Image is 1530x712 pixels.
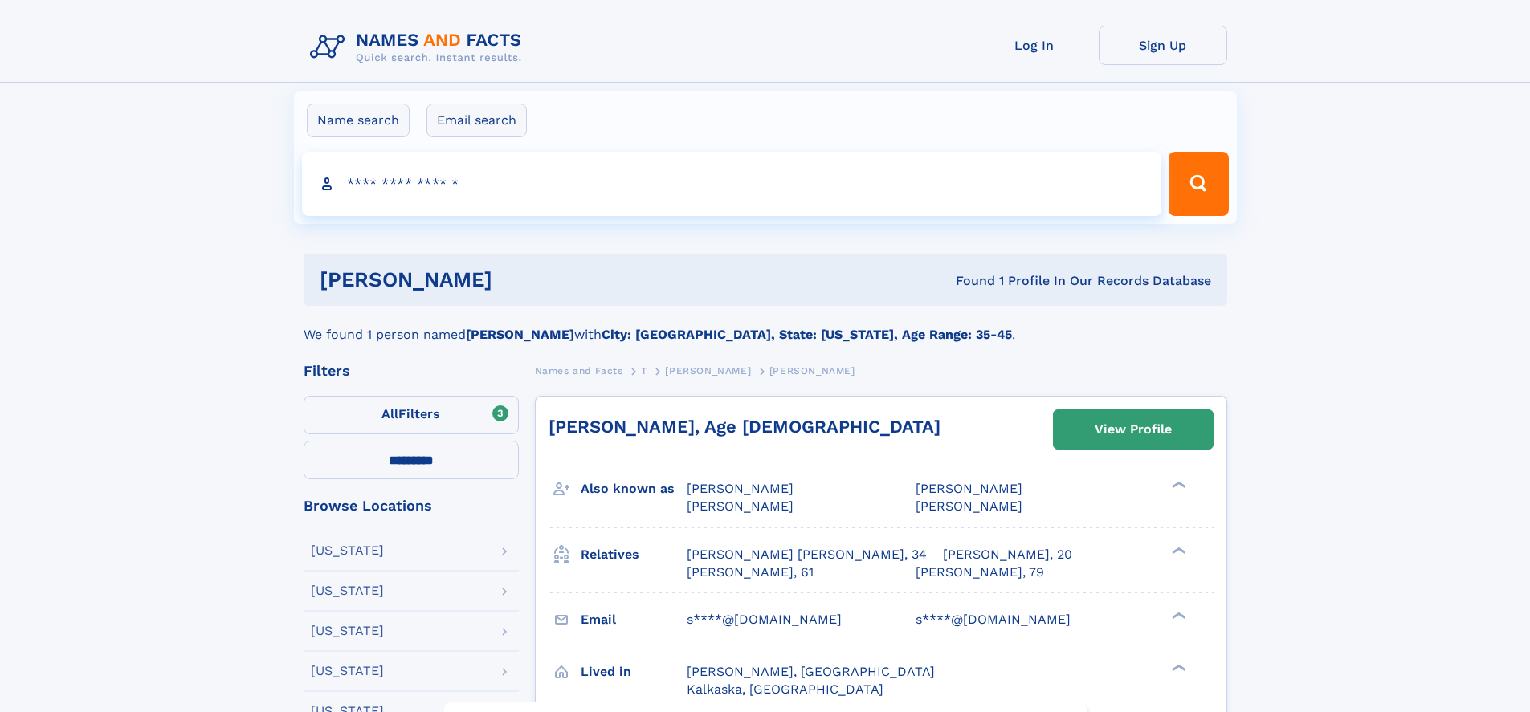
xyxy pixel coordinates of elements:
[943,546,1072,563] a: [PERSON_NAME], 20
[307,104,410,137] label: Name search
[687,546,927,563] a: [PERSON_NAME] [PERSON_NAME], 34
[687,563,814,581] a: [PERSON_NAME], 61
[916,498,1022,514] span: [PERSON_NAME]
[769,365,855,376] span: [PERSON_NAME]
[320,270,724,290] h1: [PERSON_NAME]
[1168,662,1187,673] div: ❯
[581,658,687,686] h3: Lived in
[304,498,519,513] div: Browse Locations
[687,481,794,496] span: [PERSON_NAME]
[581,606,687,633] h3: Email
[381,406,398,421] span: All
[687,681,883,697] span: Kalkaska, [GEOGRAPHIC_DATA]
[302,152,1162,216] input: search input
[311,625,384,637] div: [US_STATE]
[304,306,1227,344] div: We found 1 person named with .
[311,584,384,597] div: [US_STATE]
[1168,610,1187,620] div: ❯
[1168,545,1187,555] div: ❯
[916,563,1044,581] a: [PERSON_NAME], 79
[687,664,935,679] span: [PERSON_NAME], [GEOGRAPHIC_DATA]
[426,104,527,137] label: Email search
[1168,480,1187,490] div: ❯
[304,396,519,434] label: Filters
[1054,410,1213,449] a: View Profile
[535,360,623,380] a: Names and Facts
[311,544,384,557] div: [US_STATE]
[602,327,1012,342] b: City: [GEOGRAPHIC_DATA], State: [US_STATE], Age Range: 35-45
[311,665,384,677] div: [US_STATE]
[304,26,535,69] img: Logo Names and Facts
[724,272,1211,290] div: Found 1 Profile In Our Records Database
[641,365,647,376] span: T
[549,417,940,437] a: [PERSON_NAME], Age [DEMOGRAPHIC_DATA]
[466,327,574,342] b: [PERSON_NAME]
[304,364,519,378] div: Filters
[1095,411,1172,448] div: View Profile
[1099,26,1227,65] a: Sign Up
[970,26,1099,65] a: Log In
[581,541,687,568] h3: Relatives
[665,365,751,376] span: [PERSON_NAME]
[916,481,1022,496] span: [PERSON_NAME]
[1169,152,1228,216] button: Search Button
[641,360,647,380] a: T
[687,498,794,514] span: [PERSON_NAME]
[581,475,687,502] h3: Also known as
[665,360,751,380] a: [PERSON_NAME]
